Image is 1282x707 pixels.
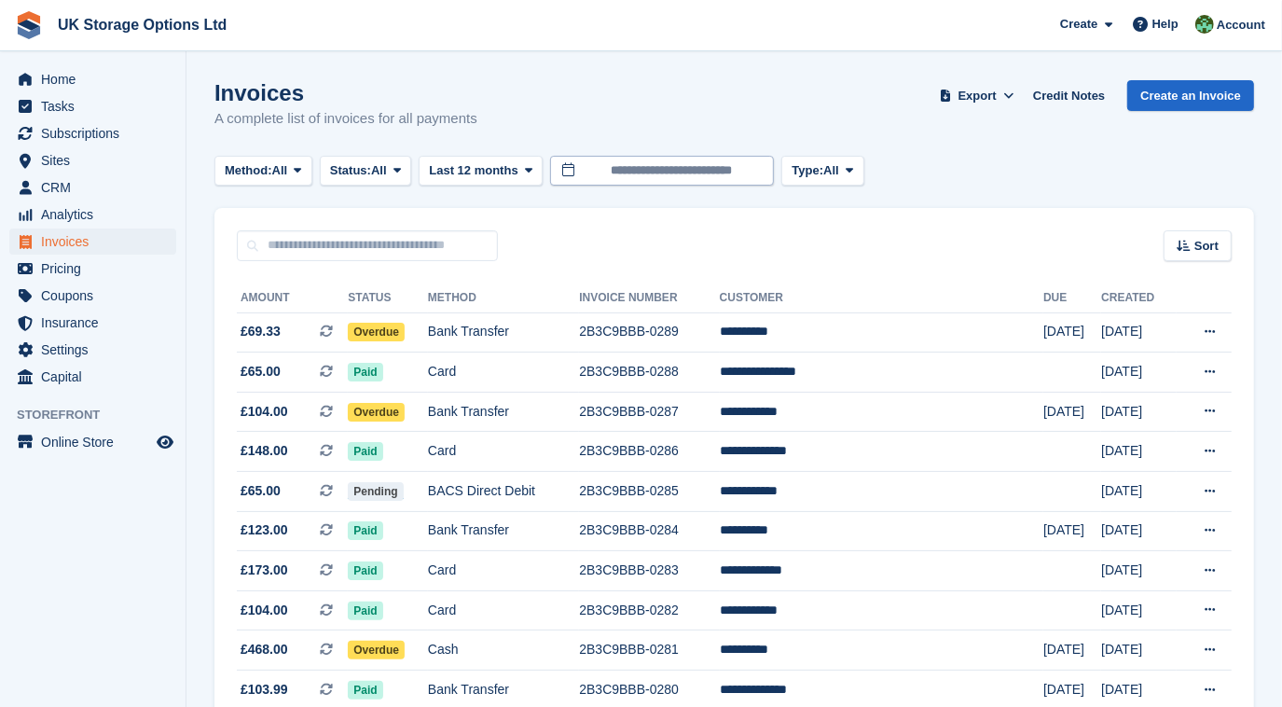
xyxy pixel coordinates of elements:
[9,174,176,201] a: menu
[1101,312,1177,353] td: [DATE]
[348,641,405,659] span: Overdue
[428,353,579,393] td: Card
[214,80,477,105] h1: Invoices
[579,353,719,393] td: 2B3C9BBB-0288
[1152,15,1179,34] span: Help
[428,511,579,551] td: Bank Transfer
[241,402,288,422] span: £104.00
[1101,472,1177,512] td: [DATE]
[1127,80,1254,111] a: Create an Invoice
[348,482,403,501] span: Pending
[41,364,153,390] span: Capital
[41,256,153,282] span: Pricing
[579,511,719,551] td: 2B3C9BBB-0284
[348,442,382,461] span: Paid
[1043,284,1101,313] th: Due
[792,161,823,180] span: Type:
[1101,631,1177,671] td: [DATE]
[154,431,176,453] a: Preview store
[330,161,371,180] span: Status:
[9,429,176,455] a: menu
[41,429,153,455] span: Online Store
[720,284,1043,313] th: Customer
[214,108,477,130] p: A complete list of invoices for all payments
[348,403,405,422] span: Overdue
[9,256,176,282] a: menu
[1194,237,1219,256] span: Sort
[348,363,382,381] span: Paid
[9,120,176,146] a: menu
[348,284,428,313] th: Status
[579,631,719,671] td: 2B3C9BBB-0281
[348,521,382,540] span: Paid
[241,640,288,659] span: £468.00
[225,161,272,180] span: Method:
[348,602,382,620] span: Paid
[428,392,579,432] td: Bank Transfer
[1195,15,1214,34] img: Andrew Smith
[579,312,719,353] td: 2B3C9BBB-0289
[1026,80,1112,111] a: Credit Notes
[241,441,288,461] span: £148.00
[579,432,719,472] td: 2B3C9BBB-0286
[579,590,719,631] td: 2B3C9BBB-0282
[428,631,579,671] td: Cash
[241,680,288,700] span: £103.99
[237,284,348,313] th: Amount
[781,156,863,187] button: Type: All
[9,364,176,390] a: menu
[1101,511,1177,551] td: [DATE]
[1217,16,1265,35] span: Account
[41,201,153,228] span: Analytics
[1043,392,1101,432] td: [DATE]
[1101,353,1177,393] td: [DATE]
[348,323,405,341] span: Overdue
[41,283,153,309] span: Coupons
[9,93,176,119] a: menu
[50,9,234,40] a: UK Storage Options Ltd
[371,161,387,180] span: All
[1043,631,1101,671] td: [DATE]
[320,156,411,187] button: Status: All
[579,392,719,432] td: 2B3C9BBB-0287
[41,93,153,119] span: Tasks
[41,337,153,363] span: Settings
[241,520,288,540] span: £123.00
[17,406,186,424] span: Storefront
[823,161,839,180] span: All
[428,590,579,631] td: Card
[41,310,153,336] span: Insurance
[579,472,719,512] td: 2B3C9BBB-0285
[428,284,579,313] th: Method
[579,551,719,591] td: 2B3C9BBB-0283
[272,161,288,180] span: All
[41,174,153,201] span: CRM
[9,66,176,92] a: menu
[1101,551,1177,591] td: [DATE]
[428,472,579,512] td: BACS Direct Debit
[419,156,543,187] button: Last 12 months
[1101,590,1177,631] td: [DATE]
[348,681,382,700] span: Paid
[214,156,312,187] button: Method: All
[241,561,288,580] span: £173.00
[41,147,153,173] span: Sites
[936,80,1018,111] button: Export
[9,337,176,363] a: menu
[9,310,176,336] a: menu
[1043,511,1101,551] td: [DATE]
[241,601,288,620] span: £104.00
[1101,392,1177,432] td: [DATE]
[9,201,176,228] a: menu
[41,66,153,92] span: Home
[348,561,382,580] span: Paid
[1043,312,1101,353] td: [DATE]
[579,284,719,313] th: Invoice Number
[1101,284,1177,313] th: Created
[428,312,579,353] td: Bank Transfer
[241,322,281,341] span: £69.33
[41,229,153,255] span: Invoices
[958,87,997,105] span: Export
[241,481,281,501] span: £65.00
[1101,432,1177,472] td: [DATE]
